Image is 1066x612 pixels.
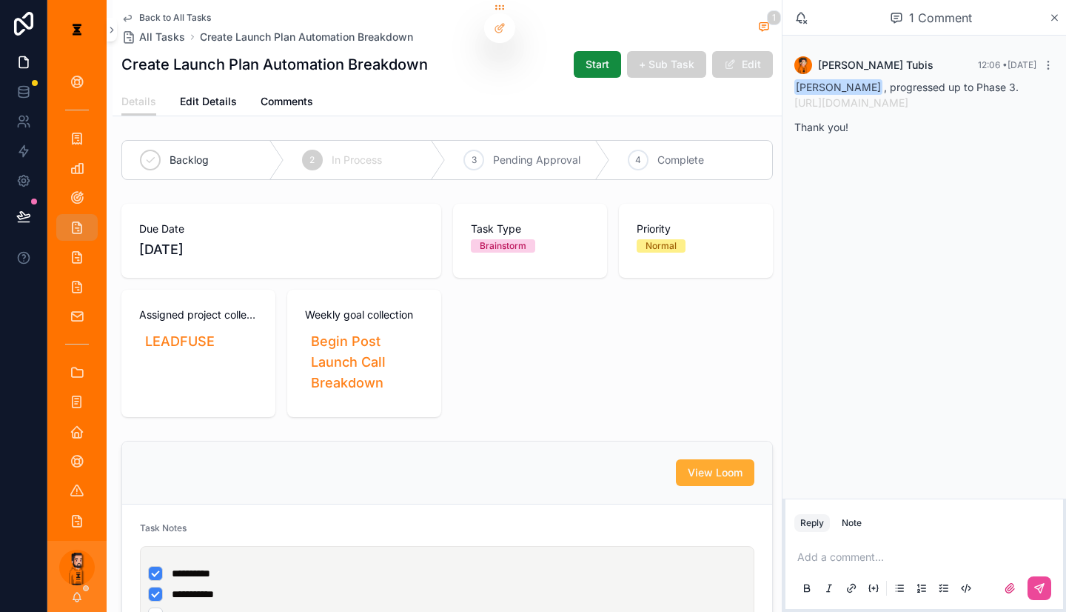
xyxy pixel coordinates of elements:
div: Note [842,517,862,529]
button: View Loom [676,459,754,486]
span: 4 [635,154,641,166]
span: 1 Comment [909,9,972,27]
span: Backlog [170,153,209,167]
a: Edit Details [180,88,237,118]
span: [PERSON_NAME] Tubis [818,58,933,73]
span: Comments [261,94,313,109]
span: Weekly goal collection [305,307,423,322]
span: Start [586,57,609,72]
span: View Loom [688,465,742,480]
span: Begin Post Launch Call Breakdown [311,331,412,393]
span: Pending Approval [493,153,580,167]
span: [DATE] [139,239,423,260]
span: Task Type [471,222,589,236]
a: Create Launch Plan Automation Breakdown [200,30,413,44]
a: Back to All Tasks [121,12,211,24]
span: + Sub Task [639,57,694,72]
a: Details [121,88,156,116]
span: Task Notes [140,522,187,533]
div: Normal [646,239,677,253]
a: LEADFUSE [139,328,221,355]
span: Back to All Tasks [139,12,211,24]
button: Start [574,51,621,78]
span: In Process [332,153,382,167]
span: LEADFUSE [145,331,215,352]
span: 3 [472,154,477,166]
span: Assigned project collection [139,307,258,322]
button: Reply [794,514,830,532]
a: [URL][DOMAIN_NAME] [794,96,908,109]
span: Complete [657,153,704,167]
h1: Create Launch Plan Automation Breakdown [121,54,428,75]
button: Edit [712,51,773,78]
button: 1 [755,19,773,37]
span: All Tasks [139,30,185,44]
span: Edit Details [180,94,237,109]
img: App logo [65,18,89,41]
a: All Tasks [121,30,185,44]
button: Note [836,514,868,532]
p: Thank you! [794,119,1054,135]
span: 2 [309,154,315,166]
span: [PERSON_NAME] [794,79,882,95]
span: Due Date [139,222,423,236]
span: Details [121,94,156,109]
a: Comments [261,88,313,118]
div: scrollable content [47,59,107,541]
span: Priority [637,222,755,236]
div: Brainstorm [480,239,526,253]
span: 1 [767,10,781,25]
span: 12:06 • [DATE] [978,59,1036,70]
button: + Sub Task [627,51,706,78]
div: , progressed up to Phase 3. [794,80,1054,135]
a: Begin Post Launch Call Breakdown [305,328,418,396]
